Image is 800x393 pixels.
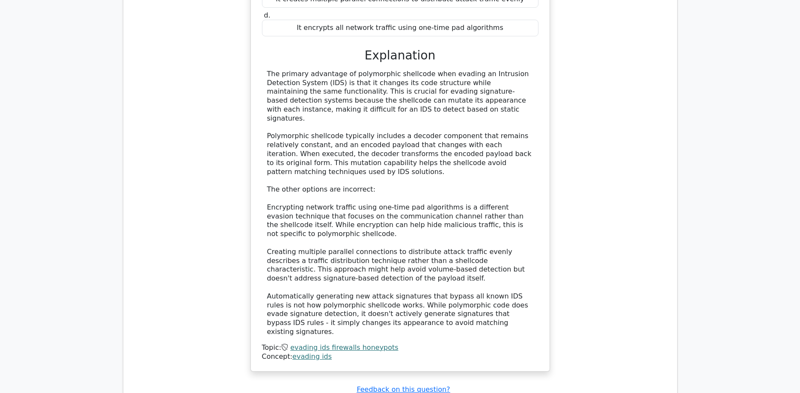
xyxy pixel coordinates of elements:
a: evading ids firewalls honeypots [290,343,398,352]
div: It encrypts all network traffic using one-time pad algorithms [262,20,538,36]
span: d. [264,11,271,19]
div: The primary advantage of polymorphic shellcode when evading an Intrusion Detection System (IDS) i... [267,70,533,337]
div: Concept: [262,352,538,361]
div: Topic: [262,343,538,352]
h3: Explanation [267,48,533,63]
a: evading ids [292,352,332,360]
